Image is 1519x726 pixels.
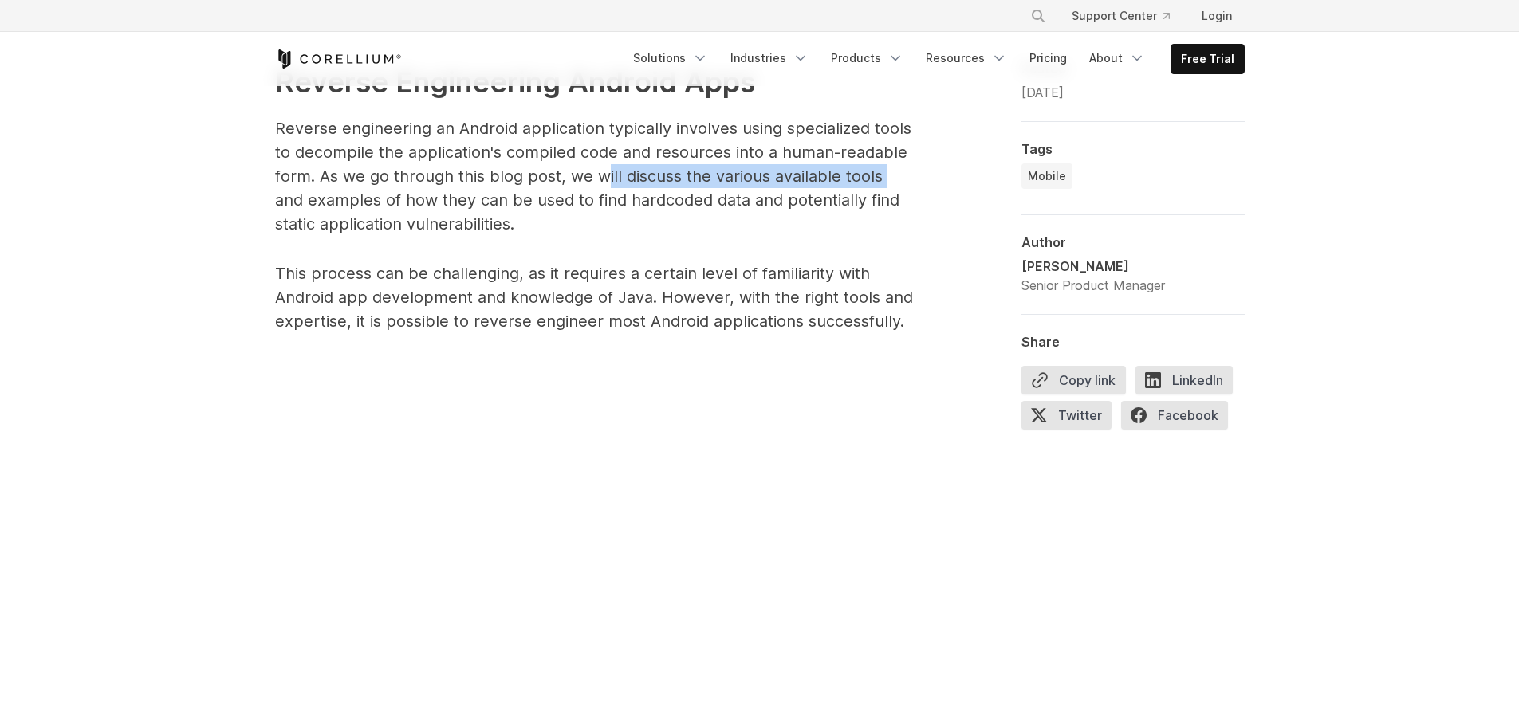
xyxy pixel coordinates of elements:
a: Industries [721,44,818,73]
a: About [1080,44,1155,73]
iframe: HubSpot Video [275,359,913,717]
button: Search [1024,2,1053,30]
span: Mobile [1028,168,1066,184]
a: Support Center [1059,2,1183,30]
div: Navigation Menu [624,44,1245,74]
a: Solutions [624,44,718,73]
strong: Reverse Engineering Android Apps [275,65,755,100]
div: Share [1021,334,1245,350]
div: Author [1021,234,1245,250]
a: Facebook [1121,401,1238,436]
a: Login [1189,2,1245,30]
a: Pricing [1020,44,1076,73]
span: Facebook [1121,401,1228,430]
p: Reverse engineering an Android application typically involves using specialized tools to decompil... [275,116,913,236]
span: Twitter [1021,401,1112,430]
a: Free Trial [1171,45,1244,73]
a: Twitter [1021,401,1121,436]
div: [PERSON_NAME] [1021,257,1165,276]
span: LinkedIn [1135,366,1233,394]
div: Senior Product Manager [1021,276,1165,295]
div: Navigation Menu [1011,2,1245,30]
a: Resources [916,44,1017,73]
a: LinkedIn [1135,366,1242,401]
p: This process can be challenging, as it requires a certain level of familiarity with Android app d... [275,261,913,333]
button: Copy link [1021,366,1126,394]
a: Mobile [1021,163,1072,189]
span: [DATE] [1021,84,1064,100]
a: Products [821,44,913,73]
div: Tags [1021,141,1245,157]
a: Corellium Home [275,49,402,69]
